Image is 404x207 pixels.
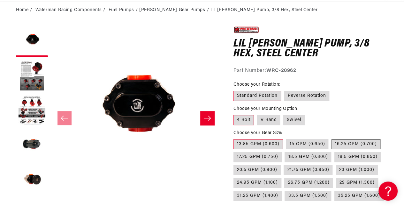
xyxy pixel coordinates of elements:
[257,115,280,125] label: V Band
[233,191,282,201] label: 31.25 GPM (1.400)
[233,152,282,162] label: 17.25 GPM (0.750)
[139,7,210,14] li: [PERSON_NAME] Gear Pumps
[284,91,329,101] label: Reverse Rotation
[233,165,281,175] label: 20.5 GPM (0.900)
[284,165,332,175] label: 21.75 GPM (0.950)
[16,7,388,14] nav: breadcrumbs
[285,152,331,162] label: 18.5 GPM (0.800)
[336,178,378,188] label: 29 GPM (1.300)
[233,67,388,75] div: Part Number:
[210,7,317,14] li: Lil [PERSON_NAME] Pump, 3/8 Hex, Steel Center
[233,105,299,112] legend: Choose your Mounting Option:
[57,111,72,125] button: Slide left
[35,7,102,14] a: Waterman Racing Components
[233,130,283,136] legend: Choose your Gear Size:
[285,191,331,201] label: 33.5 GPM (1.500)
[16,95,48,127] button: Load image 3 in gallery view
[16,60,48,92] button: Load image 2 in gallery view
[334,152,381,162] label: 19.5 GPM (0.850)
[16,130,48,162] button: Load image 4 in gallery view
[233,139,283,149] label: 13.85 GPM (0.600)
[16,7,28,14] a: Home
[286,139,328,149] label: 15 GPM (0.650)
[200,111,214,125] button: Slide right
[334,191,384,201] label: 35.25 GPM (1.600)
[233,115,254,125] label: 4 Bolt
[233,91,281,101] label: Standard Rotation
[233,178,281,188] label: 24.95 GPM (1.100)
[332,139,380,149] label: 16.25 GPM (0.700)
[266,68,296,73] strong: WRC-20962
[233,81,281,88] legend: Choose your Rotation:
[284,178,333,188] label: 26.75 GPM (1.200)
[16,25,48,57] button: Load image 1 in gallery view
[233,39,388,59] h1: Lil [PERSON_NAME] Pump, 3/8 Hex, Steel Center
[336,165,378,175] label: 23 GPM (1.000)
[283,115,305,125] label: Swivel
[108,7,134,14] a: Fuel Pumps
[16,165,48,197] button: Load image 5 in gallery view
